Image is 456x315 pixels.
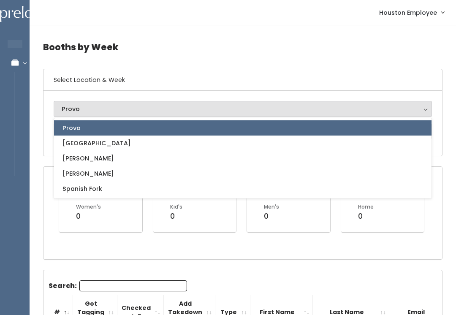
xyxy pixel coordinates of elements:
h6: Select Location & Week [43,69,442,91]
a: Houston Employee [371,3,453,22]
span: Spanish Fork [62,184,102,193]
div: Home [358,203,374,211]
input: Search: [79,280,187,291]
span: [PERSON_NAME] [62,154,114,163]
div: 0 [358,211,374,222]
span: [PERSON_NAME] [62,169,114,178]
div: Kid's [170,203,182,211]
div: 0 [76,211,101,222]
div: Provo [62,104,424,114]
label: Search: [49,280,187,291]
span: [GEOGRAPHIC_DATA] [62,138,131,148]
button: Provo [54,101,432,117]
span: Provo [62,123,81,133]
h4: Booths by Week [43,35,442,59]
div: Women's [76,203,101,211]
div: Men's [264,203,279,211]
div: 0 [170,211,182,222]
span: Houston Employee [379,8,437,17]
div: 0 [264,211,279,222]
